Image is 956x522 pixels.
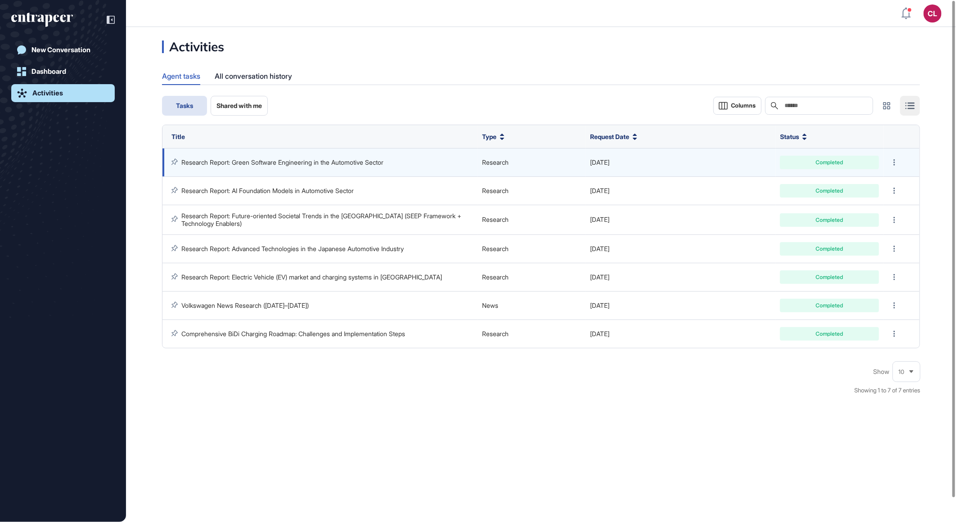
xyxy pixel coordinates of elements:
[590,132,637,141] button: Request Date
[32,46,90,54] div: New Conversation
[181,301,309,309] a: Volkswagen News Research ([DATE]–[DATE])
[787,303,872,308] div: Completed
[590,301,609,309] span: [DATE]
[11,63,115,81] a: Dashboard
[181,245,404,252] a: Research Report: Advanced Technologies in the Japanese Automotive Industry
[482,301,498,309] span: News
[713,97,762,115] button: Columns
[787,160,872,165] div: Completed
[780,132,799,141] span: Status
[590,330,609,337] span: [DATE]
[787,217,872,223] div: Completed
[181,158,383,166] a: Research Report: Green Software Engineering in the Automotive Sector
[11,84,115,102] a: Activities
[162,67,200,84] div: Agent tasks
[924,4,942,22] button: CL
[162,96,207,116] button: Tasks
[482,187,509,194] span: Research
[181,330,405,337] a: Comprehensive BiDi Charging Roadmap: Challenges and Implementation Steps
[32,67,66,76] div: Dashboard
[176,102,193,109] span: Tasks
[590,158,609,166] span: [DATE]
[482,216,509,223] span: Research
[11,13,73,27] div: entrapeer-logo
[482,245,509,252] span: Research
[181,273,442,281] a: Research Report: Electric Vehicle (EV) market and charging systems in [GEOGRAPHIC_DATA]
[216,102,262,109] span: Shared with me
[11,41,115,59] a: New Conversation
[162,40,224,53] div: Activities
[32,89,63,97] div: Activities
[590,187,609,194] span: [DATE]
[590,216,609,223] span: [DATE]
[787,274,872,280] div: Completed
[482,158,509,166] span: Research
[780,132,807,141] button: Status
[482,132,505,141] button: Type
[482,132,496,141] span: Type
[590,245,609,252] span: [DATE]
[211,96,268,116] button: Shared with me
[731,102,756,109] span: Columns
[590,132,629,141] span: Request Date
[482,330,509,337] span: Research
[590,273,609,281] span: [DATE]
[787,246,872,252] div: Completed
[787,188,872,193] div: Completed
[482,273,509,281] span: Research
[171,133,185,140] span: Title
[898,369,904,375] span: 10
[215,67,292,85] div: All conversation history
[873,368,889,375] span: Show
[787,331,872,337] div: Completed
[181,212,463,227] a: Research Report: Future-oriented Societal Trends in the [GEOGRAPHIC_DATA] (SEEP Framework + Techn...
[181,187,354,194] a: Research Report: AI Foundation Models in Automotive Sector
[854,386,920,395] div: Showing 1 to 7 of 7 entries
